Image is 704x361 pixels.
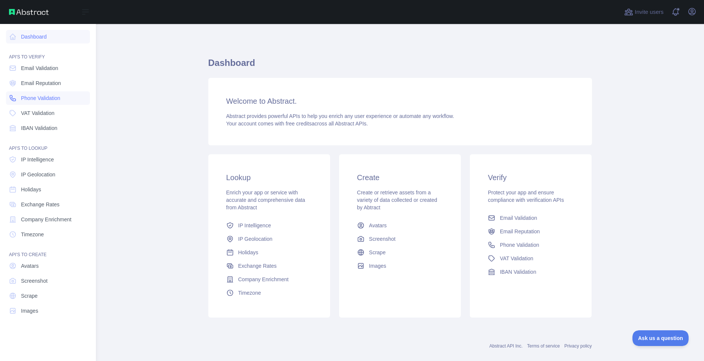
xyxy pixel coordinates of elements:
a: Abstract API Inc. [489,343,523,349]
a: IBAN Validation [6,121,90,135]
span: Exchange Rates [238,262,277,270]
div: API'S TO LOOKUP [6,136,90,151]
span: IP Intelligence [238,222,271,229]
span: Email Validation [500,214,537,222]
div: API'S TO CREATE [6,243,90,258]
a: Email Validation [6,61,90,75]
span: VAT Validation [500,255,533,262]
span: Avatars [369,222,387,229]
a: IBAN Validation [485,265,577,279]
a: Scrape [354,246,446,259]
a: Email Reputation [485,225,577,238]
span: Company Enrichment [21,216,72,223]
a: Phone Validation [485,238,577,252]
a: Timezone [223,286,315,300]
a: Email Validation [485,211,577,225]
span: IP Intelligence [21,156,54,163]
h3: Verify [488,172,574,183]
a: Screenshot [354,232,446,246]
span: Email Reputation [21,79,61,87]
span: Protect your app and ensure compliance with verification APIs [488,189,564,203]
span: Phone Validation [21,94,60,102]
span: IBAN Validation [500,268,536,276]
button: Invite users [623,6,665,18]
span: Avatars [21,262,39,270]
span: free credits [286,121,312,127]
a: Privacy policy [564,343,592,349]
span: Holidays [21,186,41,193]
img: Abstract API [9,9,49,15]
span: Screenshot [369,235,396,243]
iframe: Toggle Customer Support [632,330,689,346]
a: IP Geolocation [6,168,90,181]
a: VAT Validation [6,106,90,120]
span: Images [369,262,386,270]
a: Company Enrichment [6,213,90,226]
span: Holidays [238,249,259,256]
span: IP Geolocation [238,235,273,243]
span: IBAN Validation [21,124,57,132]
a: Images [6,304,90,318]
a: Screenshot [6,274,90,288]
span: Your account comes with across all Abstract APIs. [226,121,368,127]
a: Exchange Rates [6,198,90,211]
a: Dashboard [6,30,90,43]
span: Scrape [21,292,37,300]
a: Holidays [6,183,90,196]
div: API'S TO VERIFY [6,45,90,60]
a: Images [354,259,446,273]
span: Email Reputation [500,228,540,235]
span: Company Enrichment [238,276,289,283]
a: Company Enrichment [223,273,315,286]
span: Exchange Rates [21,201,60,208]
span: Enrich your app or service with accurate and comprehensive data from Abstract [226,189,305,210]
h3: Lookup [226,172,312,183]
a: Exchange Rates [223,259,315,273]
span: Scrape [369,249,386,256]
span: Create or retrieve assets from a variety of data collected or created by Abtract [357,189,437,210]
a: Phone Validation [6,91,90,105]
a: Timezone [6,228,90,241]
a: IP Geolocation [223,232,315,246]
span: Images [21,307,38,315]
h1: Dashboard [208,57,592,75]
a: Avatars [6,259,90,273]
span: Abstract provides powerful APIs to help you enrich any user experience or automate any workflow. [226,113,454,119]
span: Invite users [635,8,664,16]
span: Email Validation [21,64,58,72]
a: Terms of service [527,343,560,349]
span: Timezone [238,289,261,297]
span: Screenshot [21,277,48,285]
h3: Welcome to Abstract. [226,96,574,106]
a: Scrape [6,289,90,303]
span: Phone Validation [500,241,539,249]
a: VAT Validation [485,252,577,265]
span: VAT Validation [21,109,54,117]
h3: Create [357,172,443,183]
a: Avatars [354,219,446,232]
a: IP Intelligence [223,219,315,232]
a: Holidays [223,246,315,259]
span: Timezone [21,231,44,238]
a: Email Reputation [6,76,90,90]
span: IP Geolocation [21,171,55,178]
a: IP Intelligence [6,153,90,166]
